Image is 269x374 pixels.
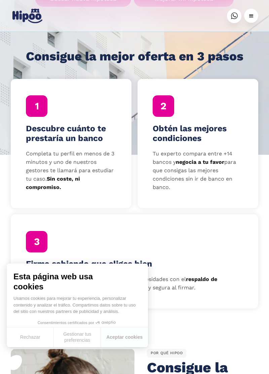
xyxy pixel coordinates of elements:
[26,176,80,190] strong: Sin coste, ni compromiso.
[26,124,116,144] h4: Descubre cuánto te prestaría un banco
[176,159,224,165] strong: negocia a tu favor
[11,6,44,26] a: home
[153,150,243,191] p: Tu experto compara entre +14 bancos y para que consigas las mejores condiciones sin ir de banco e...
[147,349,187,358] div: POR QUÉ HIPOO
[26,50,243,63] h1: Consigue la mejor oferta en 3 pasos
[153,124,243,144] h4: Obtén las mejores condiciones
[26,259,152,269] h4: Firma sabiendo que eliges bien
[244,9,258,23] div: menu
[26,150,116,191] p: Completa tu perfil en menos de 3 minutos y uno de nuestros gestores te llamará para estudiar tu c...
